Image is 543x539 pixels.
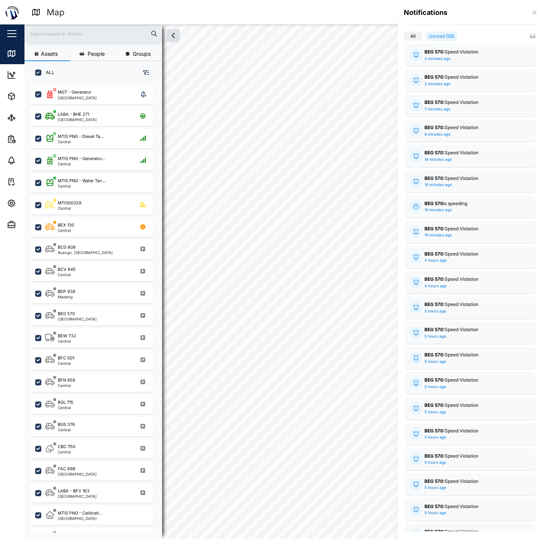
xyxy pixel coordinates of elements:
div: Speed Violation [424,453,516,460]
strong: BEG 570: [424,99,445,105]
div: Speed Violation [424,149,516,157]
div: 5 hours ago [424,434,446,440]
strong: BEG 570: [424,402,445,408]
strong: BEG 570: [424,49,445,55]
strong: BEG 570: [424,352,445,358]
strong: BEG 570: [424,327,445,332]
div: 19 minutes ago [424,157,452,163]
div: 5 hours ago [424,359,446,365]
strong: BEG 570: [424,428,445,434]
strong: BEG 570: [424,529,445,534]
div: Speed Violation [424,326,516,333]
strong: BEG 570: [424,150,445,155]
strong: BEG 570: [424,276,445,282]
div: Speed Violation [424,175,516,182]
label: All [404,32,422,41]
div: 5 hours ago [424,485,446,491]
div: 19 minutes ago [424,232,452,238]
div: 7 minutes ago [424,106,450,112]
div: 5 hours ago [424,460,446,466]
strong: BEG 570: [424,478,445,484]
div: Speed Violation [424,351,516,359]
div: Speed Violation [424,251,516,258]
div: 19 minutes ago [424,207,452,213]
div: 2 minutes ago [424,56,450,62]
h4: Notifications [404,8,447,18]
div: 19 minutes ago [424,182,452,188]
div: is speeding [424,200,516,207]
div: Speed Violation [424,74,516,81]
div: 4 hours ago [424,283,447,289]
strong: BEG 570: [424,226,445,231]
strong: BEG 570: [424,377,445,383]
div: Speed Violation [424,301,516,308]
div: 5 hours ago [424,384,446,390]
div: 5 hours ago [424,409,446,415]
div: Speed Violation [424,124,516,131]
div: Speed Violation [424,402,516,409]
strong: BEG 570: [424,251,445,257]
div: 2 minutes ago [424,81,450,87]
div: Speed Violation [424,478,516,485]
strong: BEG 570: [424,301,445,307]
div: Speed Violation [424,427,516,435]
div: Speed Violation [424,503,516,510]
div: Speed Violation [424,528,516,536]
div: 4 hours ago [424,257,447,264]
div: 5 hours ago [424,510,446,516]
strong: BEG 570 [424,201,443,206]
div: Speed Violation [424,276,516,283]
strong: BEG 570: [424,175,445,181]
div: Speed Violation [424,49,516,56]
div: Speed Violation [424,99,516,106]
div: 5 hours ago [424,333,446,340]
div: 5 hours ago [424,308,446,314]
strong: BEG 570: [424,503,445,509]
div: Speed Violation [424,377,516,384]
strong: BEG 570: [424,453,445,459]
div: Speed Violation [424,225,516,233]
strong: BEG 570: [424,125,445,130]
strong: BEG 570: [424,74,445,80]
div: 8 minutes ago [424,131,450,138]
label: Unread (58) [425,32,457,41]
